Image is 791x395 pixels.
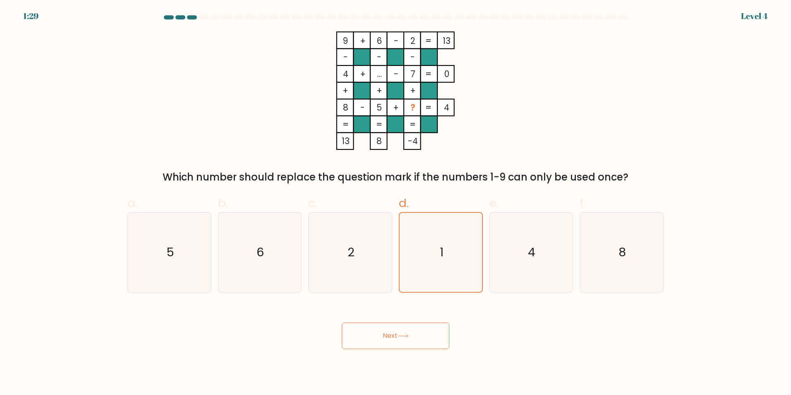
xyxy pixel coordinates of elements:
[394,68,398,80] tspan: -
[410,118,416,130] tspan: =
[308,195,317,211] span: c.
[528,244,536,260] text: 4
[343,68,348,80] tspan: 4
[343,101,348,113] tspan: 8
[127,195,137,211] span: a.
[425,35,431,47] tspan: =
[489,195,499,211] span: e.
[410,68,415,80] tspan: 7
[343,84,348,96] tspan: +
[425,101,431,113] tspan: =
[257,244,264,260] text: 6
[376,135,382,147] tspan: 8
[443,35,451,47] tspan: 13
[23,10,38,22] div: 1:29
[393,101,399,113] tspan: +
[444,101,449,113] tspan: 4
[425,68,431,80] tspan: =
[132,170,659,185] div: Which number should replace the question mark if the numbers 1-9 can only be used once?
[741,10,768,22] div: Level 4
[377,51,381,63] tspan: -
[410,51,415,63] tspan: -
[343,118,349,130] tspan: =
[342,135,350,147] tspan: 13
[580,195,585,211] span: f.
[399,195,409,211] span: d.
[360,101,365,113] tspan: -
[410,35,415,47] tspan: 2
[360,68,366,80] tspan: +
[166,244,174,260] text: 5
[343,51,348,63] tspan: -
[619,244,626,260] text: 8
[342,323,449,349] button: Next
[343,35,348,47] tspan: 9
[377,35,382,47] tspan: 6
[376,118,382,130] tspan: =
[348,244,355,260] text: 2
[410,84,416,96] tspan: +
[377,68,382,80] tspan: ...
[408,135,418,147] tspan: -4
[410,102,415,114] tspan: ?
[376,101,382,113] tspan: 5
[444,68,449,80] tspan: 0
[360,35,366,47] tspan: +
[376,84,382,96] tspan: +
[394,35,398,47] tspan: -
[218,195,228,211] span: b.
[440,244,443,260] text: 1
